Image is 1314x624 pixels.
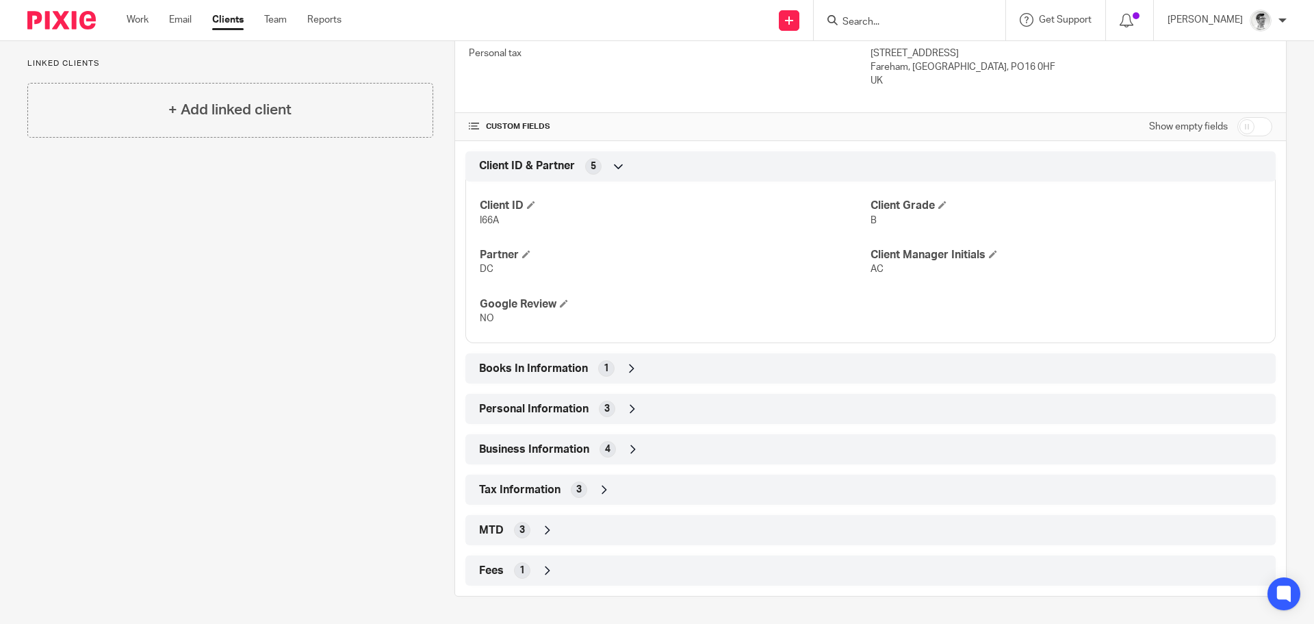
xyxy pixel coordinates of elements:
span: 3 [576,483,582,497]
h4: Partner [480,248,871,262]
p: [STREET_ADDRESS] [871,47,1272,60]
input: Search [841,16,964,29]
img: Adam_2025.jpg [1250,10,1272,32]
p: UK [871,74,1272,88]
span: AC [871,264,884,274]
p: Fareham, [GEOGRAPHIC_DATA], PO16 0HF [871,60,1272,74]
span: Business Information [479,442,589,457]
img: Pixie [27,11,96,29]
p: Personal tax [469,47,871,60]
span: Tax Information [479,483,561,497]
span: Fees [479,564,504,578]
span: Personal Information [479,402,589,416]
a: Email [169,13,192,27]
span: MTD [479,523,504,538]
h4: CUSTOM FIELDS [469,121,871,132]
a: Team [264,13,287,27]
a: Reports [307,13,342,27]
span: 1 [519,564,525,577]
label: Show empty fields [1149,120,1228,134]
span: Get Support [1039,15,1092,25]
span: 5 [591,160,596,173]
h4: Client Manager Initials [871,248,1261,262]
span: I66A [480,216,499,225]
span: 3 [519,523,525,537]
h4: Google Review [480,297,871,312]
span: Client ID & Partner [479,159,575,173]
span: DC [480,264,493,274]
a: Clients [212,13,244,27]
span: 3 [604,402,610,416]
span: 1 [604,362,609,375]
h4: Client Grade [871,199,1261,213]
span: B [871,216,877,225]
p: [PERSON_NAME] [1168,13,1243,27]
a: Work [127,13,149,27]
p: Linked clients [27,58,433,69]
h4: + Add linked client [168,99,292,121]
h4: Client ID [480,199,871,213]
span: NO [480,314,494,323]
span: Books In Information [479,362,588,376]
span: 4 [605,442,610,456]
